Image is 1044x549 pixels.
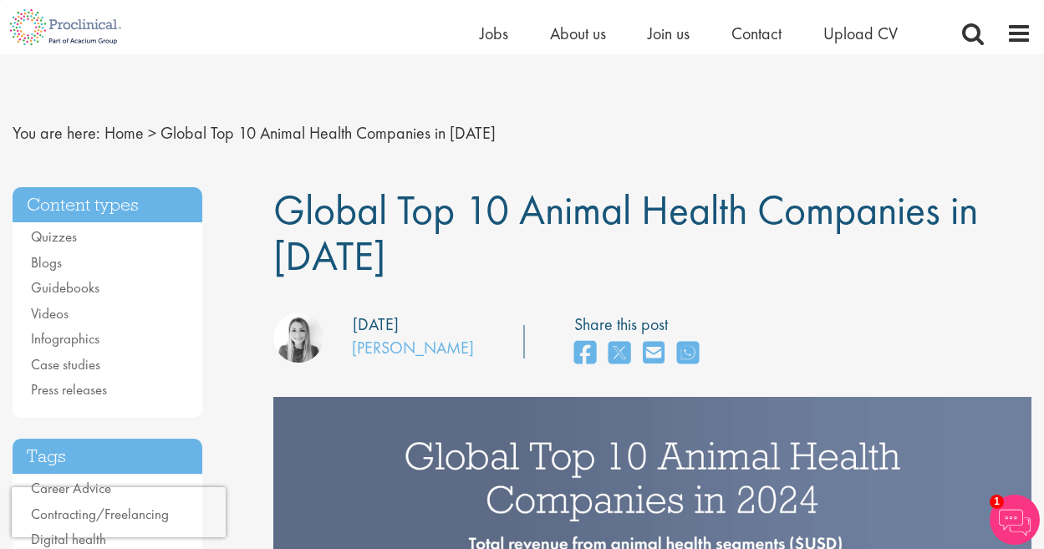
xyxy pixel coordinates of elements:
[273,313,323,363] img: Hannah Burke
[13,439,202,475] h3: Tags
[643,336,665,372] a: share on email
[104,122,144,144] a: breadcrumb link
[353,313,399,337] div: [DATE]
[31,329,99,348] a: Infographics
[148,122,156,144] span: >
[677,336,699,372] a: share on whats app
[823,23,898,44] a: Upload CV
[648,23,690,44] a: Join us
[574,313,707,337] label: Share this post
[990,495,1040,545] img: Chatbot
[31,304,69,323] a: Videos
[31,479,111,497] a: Career Advice
[31,530,106,548] a: Digital health
[12,487,226,537] iframe: reCAPTCHA
[31,253,62,272] a: Blogs
[31,380,107,399] a: Press releases
[31,355,100,374] a: Case studies
[13,187,202,223] h3: Content types
[731,23,782,44] a: Contact
[160,122,496,144] span: Global Top 10 Animal Health Companies in [DATE]
[609,336,630,372] a: share on twitter
[550,23,606,44] a: About us
[31,278,99,297] a: Guidebooks
[352,337,474,358] a: [PERSON_NAME]
[990,495,1004,509] span: 1
[31,227,77,246] a: Quizzes
[273,183,978,282] span: Global Top 10 Animal Health Companies in [DATE]
[480,23,508,44] a: Jobs
[13,122,100,144] span: You are here:
[574,336,596,372] a: share on facebook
